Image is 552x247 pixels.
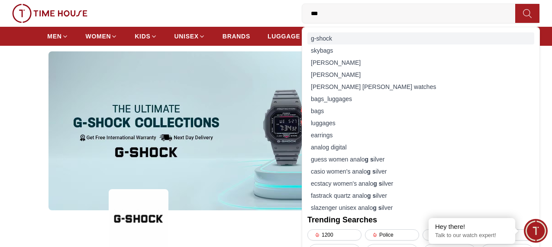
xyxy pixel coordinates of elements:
[307,32,534,44] div: g-shock
[268,28,300,44] a: LUGGAGE
[307,93,534,105] div: bags_luggages
[307,214,534,226] h2: Trending Searches
[12,4,87,23] img: ...
[365,156,374,163] strong: g s
[435,232,509,239] p: Talk to our watch expert!
[373,204,381,211] strong: g s
[307,117,534,129] div: luggages
[86,28,118,44] a: WOMEN
[135,32,150,41] span: KIDS
[373,180,382,187] strong: g s
[48,51,504,210] img: ...
[365,229,419,241] div: Police
[135,28,157,44] a: KIDS
[307,190,534,202] div: fastrack quartz analo ilver
[367,192,376,199] strong: g s
[47,32,61,41] span: MEN
[307,69,534,81] div: [PERSON_NAME]
[423,229,477,241] div: Casio
[223,28,250,44] a: BRANDS
[174,32,199,41] span: UNISEX
[268,32,300,41] span: LUGGAGE
[174,28,205,44] a: UNISEX
[307,165,534,177] div: casio women's analo ilver
[307,105,534,117] div: bags
[524,219,548,243] div: Chat Widget
[307,229,362,241] div: 1200
[307,57,534,69] div: [PERSON_NAME]
[367,168,376,175] strong: g s
[307,141,534,153] div: analog digital
[307,44,534,57] div: skybags
[223,32,250,41] span: BRANDS
[435,222,509,231] div: Hey there!
[307,177,534,190] div: ecstacy women's analo ilver
[307,202,534,214] div: slazenger unisex analo ilver
[307,129,534,141] div: earrings
[307,81,534,93] div: [PERSON_NAME] [PERSON_NAME] watches
[307,153,534,165] div: guess women analo ilver
[47,28,68,44] a: MEN
[86,32,111,41] span: WOMEN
